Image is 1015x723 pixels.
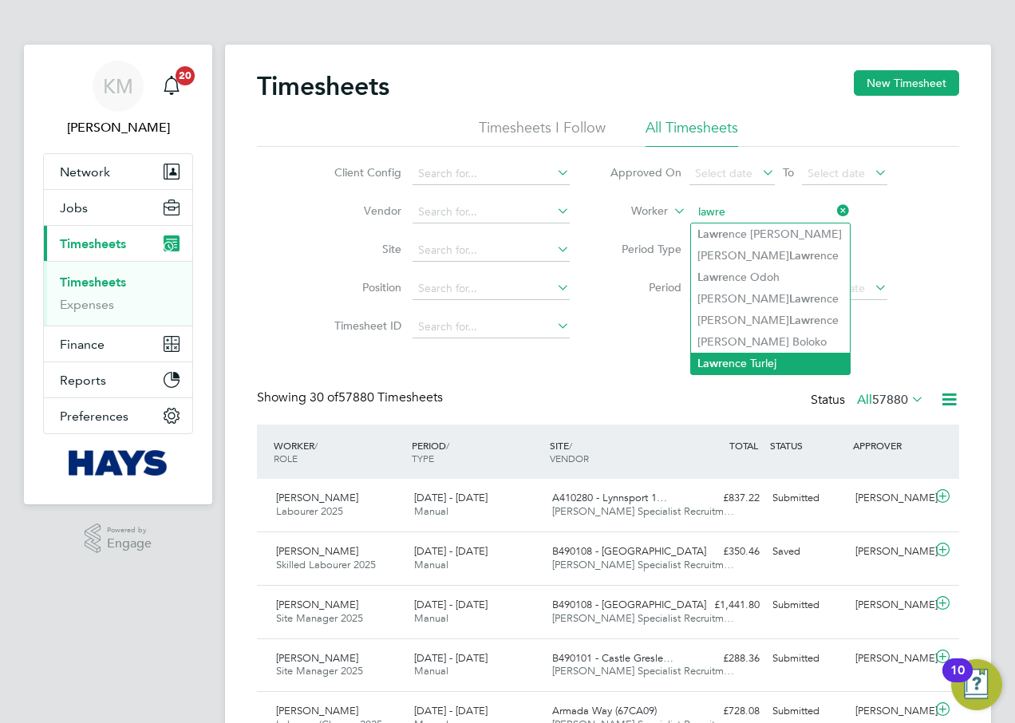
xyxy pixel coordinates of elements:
[276,651,358,665] span: [PERSON_NAME]
[413,278,570,300] input: Search for...
[270,431,408,472] div: WORKER
[811,389,927,412] div: Status
[414,598,488,611] span: [DATE] - [DATE]
[44,398,192,433] button: Preferences
[414,504,448,518] span: Manual
[729,439,758,452] span: TOTAL
[60,373,106,388] span: Reports
[695,166,752,180] span: Select date
[479,118,606,147] li: Timesheets I Follow
[849,592,932,618] div: [PERSON_NAME]
[414,651,488,665] span: [DATE] - [DATE]
[778,162,799,183] span: To
[646,118,738,147] li: All Timesheets
[44,326,192,361] button: Finance
[808,166,865,180] span: Select date
[849,431,932,460] div: APPROVER
[552,491,667,504] span: A410280 - Lynnsport 1…
[691,267,850,288] li: nce Odoh
[697,271,729,284] b: Lawre
[610,280,681,294] label: Period
[546,431,684,472] div: SITE
[44,226,192,261] button: Timesheets
[85,523,152,554] a: Powered byEngage
[610,242,681,256] label: Period Type
[766,539,849,565] div: Saved
[691,288,850,310] li: [PERSON_NAME] nce
[276,491,358,504] span: [PERSON_NAME]
[697,357,729,370] b: Lawre
[276,611,363,625] span: Site Manager 2025
[808,281,865,295] span: Select date
[274,452,298,464] span: ROLE
[310,389,443,405] span: 57880 Timesheets
[789,292,820,306] b: Lawre
[412,452,434,464] span: TYPE
[60,164,110,180] span: Network
[44,154,192,189] button: Network
[596,203,668,219] label: Worker
[276,504,343,518] span: Labourer 2025
[849,539,932,565] div: [PERSON_NAME]
[789,249,820,263] b: Lawre
[414,491,488,504] span: [DATE] - [DATE]
[107,537,152,551] span: Engage
[330,318,401,333] label: Timesheet ID
[60,236,126,251] span: Timesheets
[43,450,193,476] a: Go to home page
[103,76,133,97] span: KM
[683,485,766,512] div: £837.22
[683,646,766,672] div: £288.36
[550,452,589,464] span: VENDOR
[276,664,363,678] span: Site Manager 2025
[691,223,850,245] li: nce [PERSON_NAME]
[60,409,128,424] span: Preferences
[849,485,932,512] div: [PERSON_NAME]
[872,392,908,408] span: 57880
[276,558,376,571] span: Skilled Labourer 2025
[257,70,389,102] h2: Timesheets
[766,592,849,618] div: Submitted
[552,544,706,558] span: B490108 - [GEOGRAPHIC_DATA]
[413,239,570,262] input: Search for...
[60,297,114,312] a: Expenses
[950,670,965,691] div: 10
[693,201,850,223] input: Search for...
[257,389,446,406] div: Showing
[310,389,338,405] span: 30 of
[446,439,449,452] span: /
[413,316,570,338] input: Search for...
[849,646,932,672] div: [PERSON_NAME]
[69,450,168,476] img: hays-logo-retina.png
[697,227,729,241] b: Lawre
[330,242,401,256] label: Site
[552,611,734,625] span: [PERSON_NAME] Specialist Recruitm…
[44,261,192,326] div: Timesheets
[107,523,152,537] span: Powered by
[330,165,401,180] label: Client Config
[330,203,401,218] label: Vendor
[683,592,766,618] div: £1,441.80
[276,544,358,558] span: [PERSON_NAME]
[413,201,570,223] input: Search for...
[413,163,570,185] input: Search for...
[414,558,448,571] span: Manual
[60,337,105,352] span: Finance
[414,544,488,558] span: [DATE] - [DATE]
[691,310,850,331] li: [PERSON_NAME] nce
[766,485,849,512] div: Submitted
[552,664,734,678] span: [PERSON_NAME] Specialist Recruitm…
[414,704,488,717] span: [DATE] - [DATE]
[156,61,188,112] a: 20
[854,70,959,96] button: New Timesheet
[552,651,673,665] span: B490101 - Castle Gresle…
[683,539,766,565] div: £350.46
[552,558,734,571] span: [PERSON_NAME] Specialist Recruitm…
[414,611,448,625] span: Manual
[408,431,546,472] div: PERIOD
[276,598,358,611] span: [PERSON_NAME]
[691,353,850,374] li: nce Turlej
[43,61,193,137] a: KM[PERSON_NAME]
[691,245,850,267] li: [PERSON_NAME] nce
[44,362,192,397] button: Reports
